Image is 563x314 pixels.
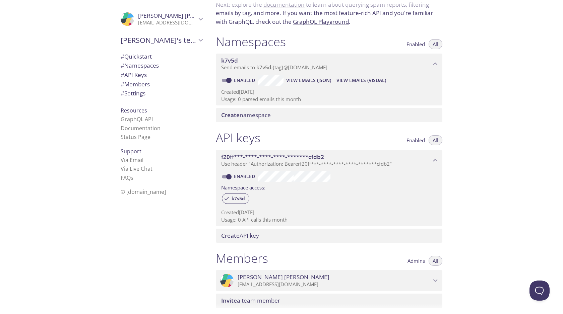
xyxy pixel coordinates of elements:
div: Felipe Scola [216,270,442,291]
div: Felipe Scola [115,8,208,30]
span: k7v5d [256,64,271,71]
a: Documentation [121,125,161,132]
div: API Keys [115,70,208,80]
p: Created [DATE] [221,88,437,95]
span: [PERSON_NAME] [PERSON_NAME] [138,12,230,19]
button: View Emails (JSON) [284,75,334,86]
div: Invite a team member [216,294,442,308]
a: Via Email [121,156,143,164]
span: a team member [221,297,280,304]
span: [PERSON_NAME] [PERSON_NAME] [238,273,329,281]
button: Admins [403,256,429,266]
span: Resources [121,107,147,114]
a: GraphQL API [121,115,153,123]
div: k7v5d [222,193,249,204]
span: View Emails (Visual) [336,76,386,84]
a: Enabled [233,77,258,83]
div: Members [115,80,208,89]
span: Support [121,148,141,155]
span: API Keys [121,71,147,79]
p: [EMAIL_ADDRESS][DOMAIN_NAME] [238,281,431,288]
div: Create namespace [216,108,442,122]
span: s [131,174,133,181]
div: k7v5d namespace [216,54,442,74]
h1: API keys [216,130,260,145]
span: Invite [221,297,237,304]
p: Usage: 0 parsed emails this month [221,96,437,103]
button: Enabled [402,39,429,49]
button: Enabled [402,135,429,145]
a: Enabled [233,173,258,179]
div: Namespaces [115,61,208,70]
button: All [429,39,442,49]
label: Namespace access: [221,182,265,192]
h1: Namespaces [216,34,286,49]
div: Felipe's team [115,31,208,49]
button: All [429,256,442,266]
button: View Emails (Visual) [334,75,389,86]
span: API key [221,232,259,239]
span: k7v5d [221,57,238,64]
a: Status Page [121,133,150,141]
span: Members [121,80,150,88]
span: Settings [121,89,145,97]
p: Usage: 0 API calls this month [221,216,437,223]
span: k7v5d [228,195,249,202]
a: Via Live Chat [121,165,152,172]
div: Create API Key [216,229,442,243]
span: View Emails (JSON) [286,76,331,84]
span: [PERSON_NAME]'s team [121,35,196,45]
p: [EMAIL_ADDRESS][DOMAIN_NAME] [138,19,196,26]
iframe: Help Scout Beacon - Open [529,281,550,301]
span: Quickstart [121,53,152,60]
span: # [121,53,124,60]
button: All [429,135,442,145]
span: Send emails to . {tag} @[DOMAIN_NAME] [221,64,327,71]
a: GraphQL Playground [293,18,349,25]
span: namespace [221,111,271,119]
h1: Members [216,251,268,266]
span: Create [221,111,240,119]
p: Created [DATE] [221,209,437,216]
span: # [121,62,124,69]
a: FAQ [121,174,133,181]
span: # [121,89,124,97]
p: Next: explore the to learn about querying spam reports, filtering emails by tag, and more. If you... [216,0,442,26]
span: # [121,80,124,88]
div: Team Settings [115,89,208,98]
span: # [121,71,124,79]
span: © [DOMAIN_NAME] [121,188,166,195]
span: Namespaces [121,62,159,69]
div: Quickstart [115,52,208,61]
span: Create [221,232,240,239]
